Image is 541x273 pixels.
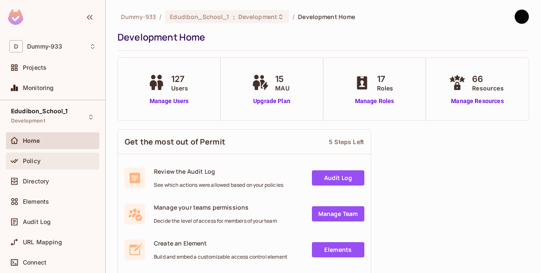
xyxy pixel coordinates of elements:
span: Elements [23,198,49,205]
div: Development Home [117,31,525,44]
li: / [292,13,295,21]
a: Manage Team [312,206,364,221]
span: See which actions were allowed based on your policies [154,182,283,188]
span: Review the Audit Log [154,167,283,175]
span: 15 [275,73,289,85]
a: Upgrade Plan [250,97,293,106]
span: URL Mapping [23,239,62,246]
span: D [9,40,23,52]
span: Home [23,137,40,144]
div: 5 Steps Left [329,138,364,146]
span: the active workspace [121,13,156,21]
span: Decide the level of access for members of your team [154,218,277,224]
span: Roles [377,84,393,93]
span: Edudibon_School_1 [170,13,229,21]
span: Monitoring [23,85,54,91]
span: Edudibon_School_1 [11,108,68,115]
a: Audit Log [312,170,364,186]
span: Workspace: Dummy-933 [27,43,62,50]
span: Connect [23,259,46,266]
span: Development Home [298,13,355,21]
span: Policy [23,158,41,164]
span: Manage your teams permissions [154,203,277,211]
span: Audit Log [23,218,51,225]
span: MAU [275,84,289,93]
span: 66 [472,73,503,85]
span: Get the most out of Permit [125,136,225,147]
li: / [159,13,161,21]
span: 17 [377,73,393,85]
a: Manage Users [146,97,193,106]
span: Resources [472,84,503,93]
span: Projects [23,64,46,71]
img: Anil kumar T [515,10,529,24]
span: 127 [171,73,189,85]
img: SReyMgAAAABJRU5ErkJggg== [8,9,23,25]
span: Development [238,13,277,21]
span: Development [11,117,45,124]
span: : [232,14,235,20]
a: Manage Roles [352,97,398,106]
span: Create an Element [154,239,287,247]
span: Directory [23,178,49,185]
a: Elements [312,242,364,257]
span: Users [171,84,189,93]
a: Manage Resources [447,97,508,106]
span: Build and embed a customizable access control element [154,254,287,260]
